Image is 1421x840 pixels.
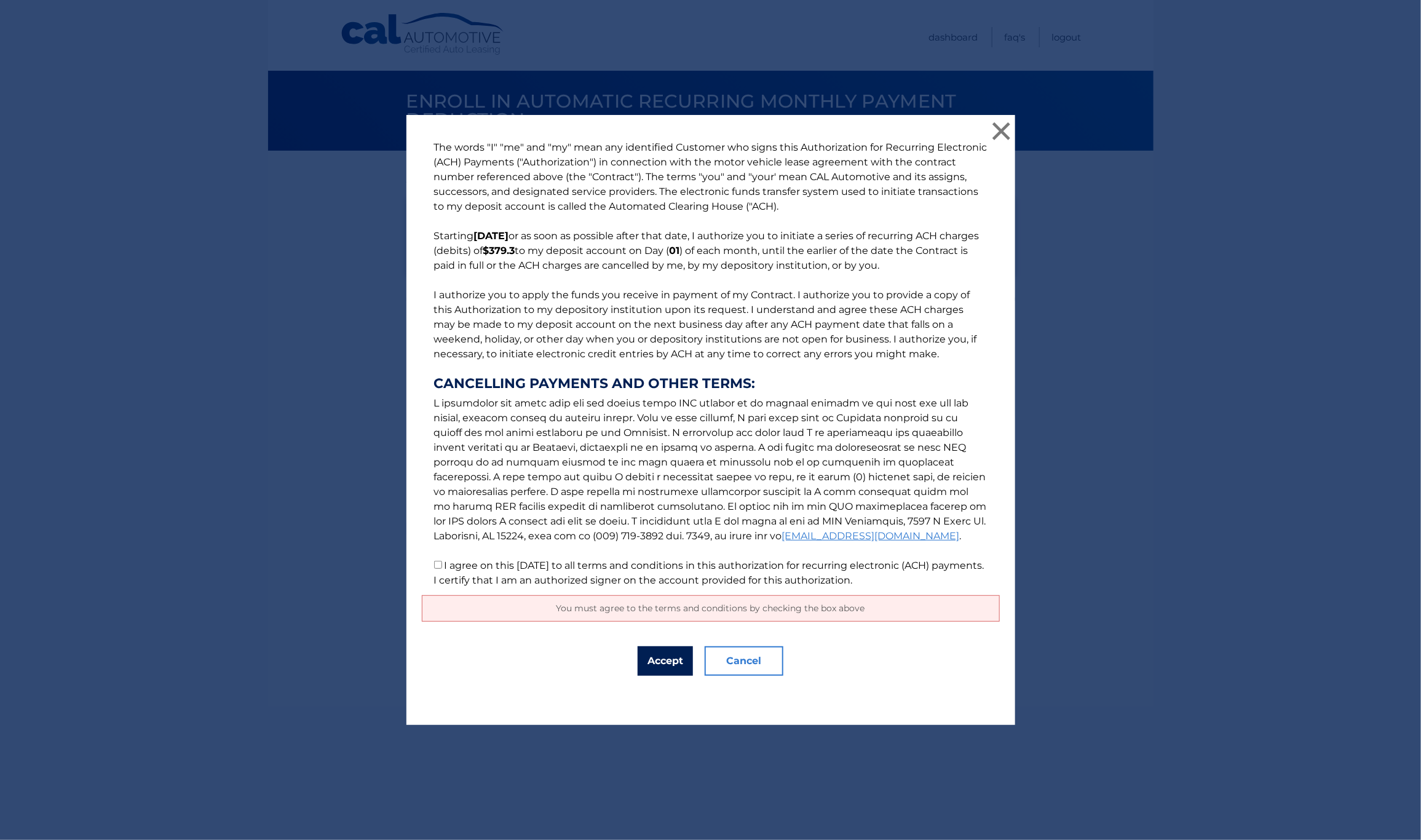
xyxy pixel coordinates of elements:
[434,376,988,391] strong: CANCELLING PAYMENTS AND OTHER TERMS:
[483,245,515,256] b: $379.3
[670,245,680,256] b: 01
[705,646,783,676] button: Cancel
[782,530,960,542] a: [EMAIL_ADDRESS][DOMAIN_NAME]
[989,119,1014,143] button: ×
[422,140,1000,588] p: The words "I" "me" and "my" mean any identified Customer who signs this Authorization for Recurri...
[474,230,509,242] b: [DATE]
[556,603,865,614] span: You must agree to the terms and conditions by checking the box above
[434,560,984,586] label: I agree on this [DATE] to all terms and conditions in this authorization for recurring electronic...
[638,646,693,676] button: Accept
